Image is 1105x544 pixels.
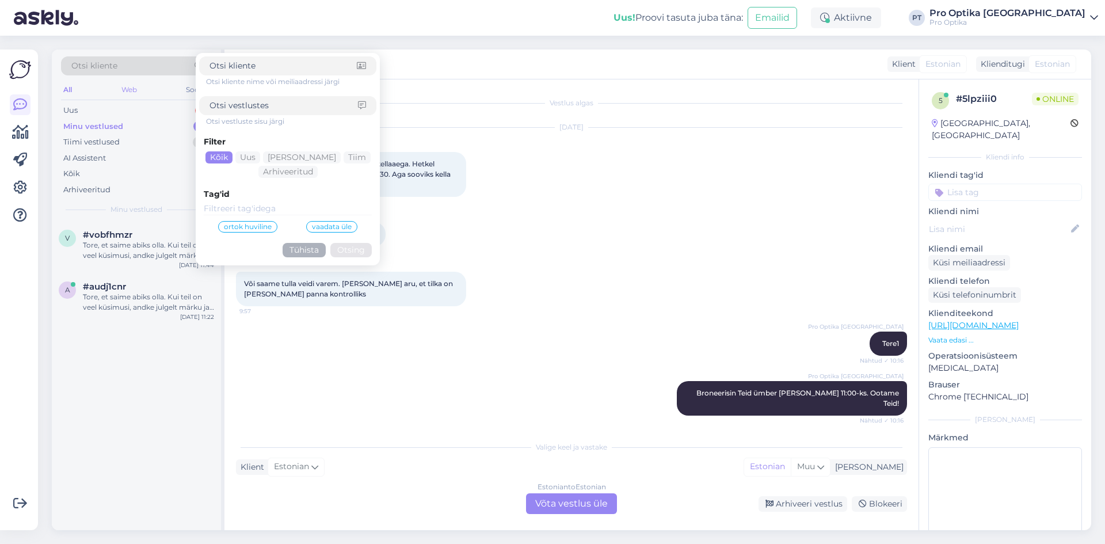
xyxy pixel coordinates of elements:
div: [GEOGRAPHIC_DATA], [GEOGRAPHIC_DATA] [932,117,1070,142]
p: Kliendi telefon [928,275,1082,287]
span: Estonian [274,461,309,473]
p: Vaata edasi ... [928,335,1082,345]
div: [PERSON_NAME] [928,414,1082,425]
div: Küsi telefoninumbrit [928,287,1021,303]
input: Filtreeri tag'idega [204,203,372,215]
span: Muu [797,461,815,471]
div: Proovi tasuta juba täna: [614,11,743,25]
div: All [61,82,74,97]
div: [DATE] [236,122,907,132]
div: [PERSON_NAME] [830,461,904,473]
div: Tore, et saime abiks olla. Kui teil on veel küsimusi, andke julgelt märku ja aitame hea meelega. [83,292,214,313]
div: Tore, et saime abiks olla. Kui teil on veel küsimusi, andke julgelt märku ja aitame hea meelega. [83,240,214,261]
span: a [65,286,70,294]
span: Otsi kliente [71,60,117,72]
input: Lisa nimi [929,223,1069,235]
span: Nähtud ✓ 10:16 [860,416,904,425]
span: Estonian [1035,58,1070,70]
div: Web [119,82,139,97]
div: Küsi meiliaadressi [928,255,1010,271]
input: Otsi vestlustes [209,100,358,112]
span: v [65,234,70,242]
span: 9:57 [239,307,283,315]
div: Aktiivne [811,7,881,28]
div: PT [909,10,925,26]
a: [URL][DOMAIN_NAME] [928,320,1019,330]
p: Brauser [928,379,1082,391]
p: Kliendi tag'id [928,169,1082,181]
span: Tere1 [882,339,899,348]
div: Arhiveeritud [63,184,110,196]
img: Askly Logo [9,59,31,81]
p: Märkmed [928,432,1082,444]
div: Kõik [205,151,233,163]
b: Uus! [614,12,635,23]
p: Klienditeekond [928,307,1082,319]
div: Kliendi info [928,152,1082,162]
div: Blokeeri [852,496,907,512]
span: #vobfhmzr [83,230,132,240]
input: Lisa tag [928,184,1082,201]
p: Chrome [TECHNICAL_ID] [928,391,1082,403]
div: Pro Optika [929,18,1085,27]
div: Tag'id [204,188,372,200]
div: 2 [193,121,209,132]
div: 1 [195,105,209,116]
span: Nähtud ✓ 10:16 [860,356,904,365]
p: [MEDICAL_DATA] [928,362,1082,374]
div: Filter [204,136,372,148]
span: Pro Optika [GEOGRAPHIC_DATA] [808,322,904,331]
span: 5 [939,96,943,105]
a: Pro Optika [GEOGRAPHIC_DATA]Pro Optika [929,9,1098,27]
div: Otsi vestluste sisu järgi [206,116,376,127]
div: 0 [193,136,209,148]
div: Võta vestlus üle [526,493,617,514]
input: Otsi kliente [209,60,357,72]
div: Socials [184,82,212,97]
div: Valige keel ja vastake [236,442,907,452]
span: Pro Optika [GEOGRAPHIC_DATA] [808,372,904,381]
span: Või saame tulla veidi varem. [PERSON_NAME] aru, et tilka on [PERSON_NAME] panna kontrolliks [244,279,455,298]
div: Minu vestlused [63,121,123,132]
p: Kliendi email [928,243,1082,255]
div: Estonian to Estonian [538,482,606,492]
div: AI Assistent [63,153,106,164]
div: [DATE] 11:22 [180,313,214,321]
span: Online [1032,93,1079,105]
div: Klient [236,461,264,473]
p: Operatsioonisüsteem [928,350,1082,362]
span: Estonian [925,58,961,70]
div: Klienditugi [976,58,1025,70]
div: Otsi kliente nime või meiliaadressi järgi [206,77,376,87]
span: ortok huviline [224,223,272,230]
div: [DATE] 11:44 [179,261,214,269]
div: Tiimi vestlused [63,136,120,148]
span: #audj1cnr [83,281,126,292]
div: Estonian [744,458,791,475]
p: Kliendi nimi [928,206,1082,218]
button: Emailid [748,7,797,29]
div: Klient [887,58,916,70]
div: Uus [63,105,78,116]
div: # 5lpziii0 [956,92,1032,106]
div: Arhiveeri vestlus [759,496,847,512]
div: Kõik [63,168,80,180]
div: Vestlus algas [236,98,907,108]
span: Minu vestlused [110,204,162,215]
span: Broneerisin Teid ümber [PERSON_NAME] 11:00-ks. Ootame Teid! [696,389,901,408]
div: Pro Optika [GEOGRAPHIC_DATA] [929,9,1085,18]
